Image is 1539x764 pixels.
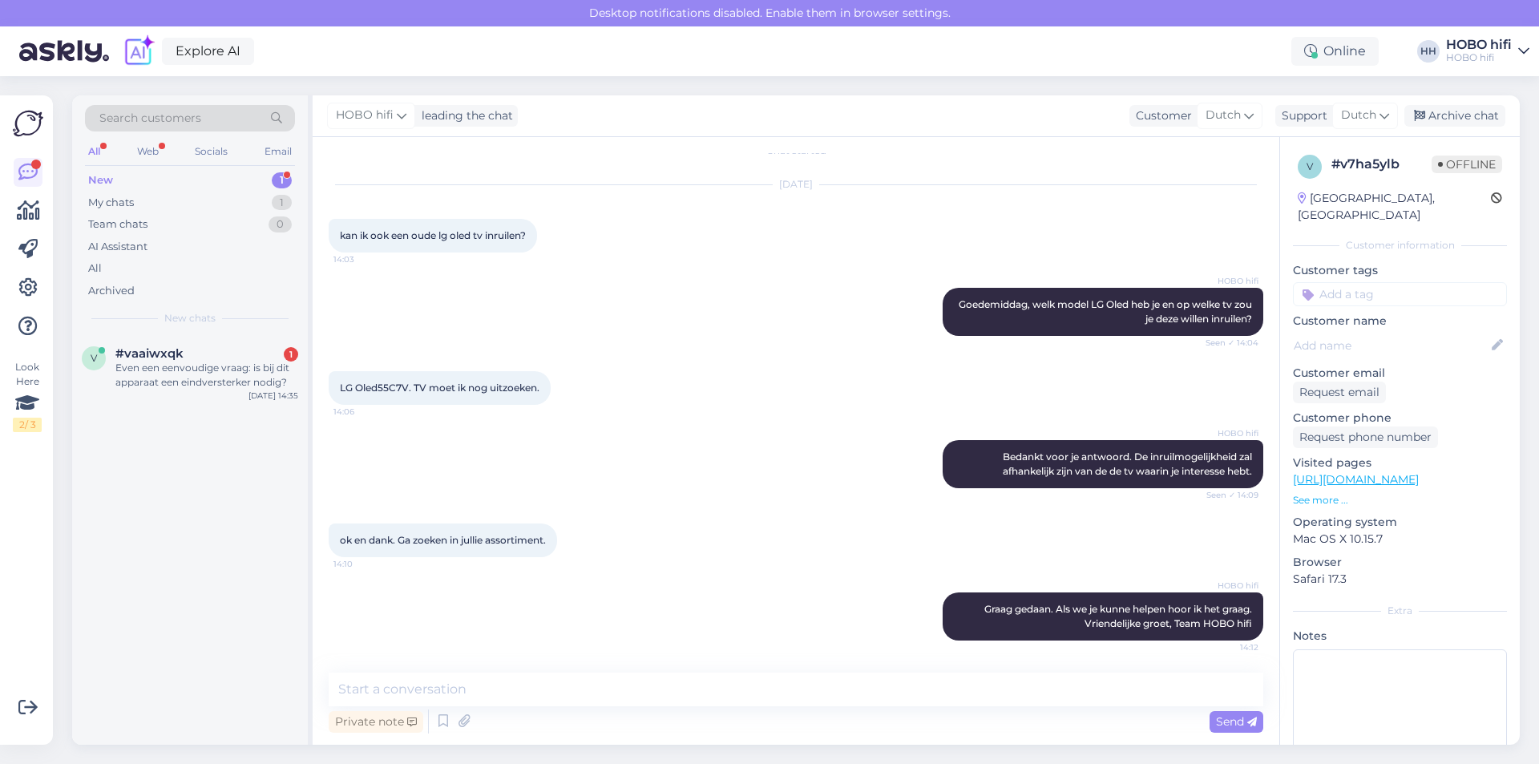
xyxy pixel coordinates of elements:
[88,261,102,277] div: All
[1293,571,1507,588] p: Safari 17.3
[99,110,201,127] span: Search customers
[1294,337,1489,354] input: Add name
[272,195,292,211] div: 1
[91,352,97,364] span: v
[115,361,298,390] div: Even een eenvoudige vraag: is bij dit apparaat een eindversterker nodig?
[333,253,394,265] span: 14:03
[1298,190,1491,224] div: [GEOGRAPHIC_DATA], [GEOGRAPHIC_DATA]
[1293,410,1507,426] p: Customer phone
[1293,531,1507,548] p: Mac OS X 10.15.7
[1307,160,1313,172] span: v
[1446,38,1529,64] a: HOBO hifiHOBO hifi
[984,603,1254,629] span: Graag gedaan. Als we je kunne helpen hoor ik het graag. Vriendelijke groet, Team HOBO hifi
[1293,282,1507,306] input: Add a tag
[1275,107,1327,124] div: Support
[1291,37,1379,66] div: Online
[1293,382,1386,403] div: Request email
[13,108,43,139] img: Askly Logo
[1293,514,1507,531] p: Operating system
[1198,489,1258,501] span: Seen ✓ 14:09
[1293,628,1507,645] p: Notes
[1293,472,1419,487] a: [URL][DOMAIN_NAME]
[192,141,231,162] div: Socials
[13,360,42,432] div: Look Here
[269,216,292,232] div: 0
[248,390,298,402] div: [DATE] 14:35
[1293,238,1507,253] div: Customer information
[333,558,394,570] span: 14:10
[1216,714,1257,729] span: Send
[1446,51,1512,64] div: HOBO hifi
[88,172,113,188] div: New
[1198,275,1258,287] span: HOBO hifi
[88,283,135,299] div: Archived
[88,195,134,211] div: My chats
[1293,365,1507,382] p: Customer email
[134,141,162,162] div: Web
[1198,641,1258,653] span: 14:12
[1446,38,1512,51] div: HOBO hifi
[1293,426,1438,448] div: Request phone number
[261,141,295,162] div: Email
[1341,107,1376,124] span: Dutch
[1293,604,1507,618] div: Extra
[340,382,539,394] span: LG Oled55C7V. TV moet ik nog uitzoeken.
[333,406,394,418] span: 14:06
[164,311,216,325] span: New chats
[13,418,42,432] div: 2 / 3
[1129,107,1192,124] div: Customer
[1404,105,1505,127] div: Archive chat
[336,107,394,124] span: HOBO hifi
[1003,451,1254,477] span: Bedankt voor je antwoord. De inruilmogelijkheid zal afhankelijk zijn van de de tv waarin je inter...
[1198,337,1258,349] span: Seen ✓ 14:04
[162,38,254,65] a: Explore AI
[340,229,526,241] span: kan ik ook een oude lg oled tv inruilen?
[329,177,1263,192] div: [DATE]
[1206,107,1241,124] span: Dutch
[272,172,292,188] div: 1
[1293,554,1507,571] p: Browser
[1331,155,1432,174] div: # v7ha5ylb
[1198,580,1258,592] span: HOBO hifi
[284,347,298,362] div: 1
[1293,493,1507,507] p: See more ...
[1198,427,1258,439] span: HOBO hifi
[959,298,1254,325] span: Goedemiddag, welk model LG Oled heb je en op welke tv zou je deze willen inruilen?
[115,346,184,361] span: #vaaiwxqk
[1293,455,1507,471] p: Visited pages
[88,239,147,255] div: AI Assistant
[1432,156,1502,173] span: Offline
[122,34,156,68] img: explore-ai
[329,711,423,733] div: Private note
[1293,313,1507,329] p: Customer name
[1293,262,1507,279] p: Customer tags
[85,141,103,162] div: All
[415,107,513,124] div: leading the chat
[88,216,147,232] div: Team chats
[1417,40,1440,63] div: HH
[340,534,546,546] span: ok en dank. Ga zoeken in jullie assortiment.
